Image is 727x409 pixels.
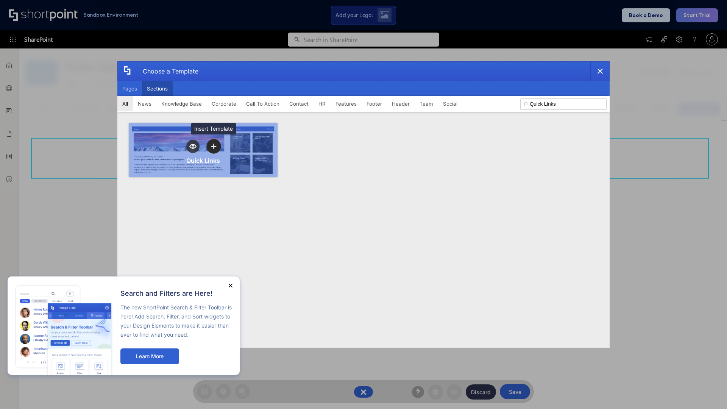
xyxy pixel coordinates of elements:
button: Sections [142,81,173,96]
div: Choose a Template [137,62,198,81]
button: Contact [284,96,314,111]
button: HR [314,96,331,111]
button: Pages [117,81,142,96]
div: Quick Links [186,157,220,164]
div: template selector [117,61,610,348]
button: Footer [362,96,387,111]
button: Features [331,96,362,111]
input: Search [520,98,607,110]
button: Social [438,96,462,111]
button: News [133,96,156,111]
button: Learn More [120,348,179,364]
h2: Search and Filters are Here! [120,290,232,297]
button: All [117,96,133,111]
button: Corporate [207,96,241,111]
button: Team [415,96,438,111]
button: Knowledge Base [156,96,207,111]
button: Header [387,96,415,111]
iframe: Chat Widget [689,373,727,409]
img: new feature image [15,284,113,375]
p: The new ShortPoint Search & Filter Toolbar is here! Add Search, Filter, and Sort widgets to your ... [120,303,232,339]
button: Call To Action [241,96,284,111]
